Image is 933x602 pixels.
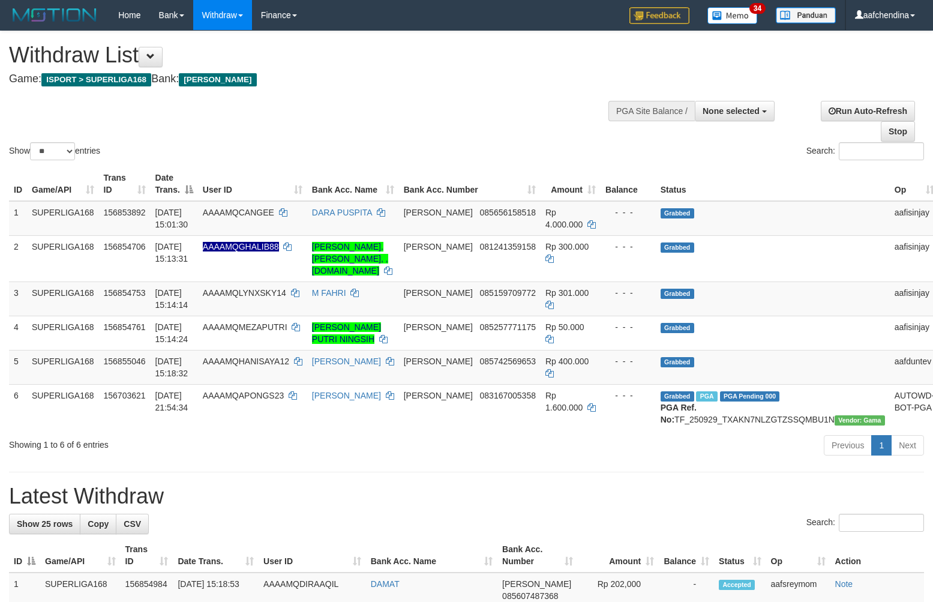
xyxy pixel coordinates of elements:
[502,579,571,589] span: [PERSON_NAME]
[661,242,694,253] span: Grabbed
[88,519,109,529] span: Copy
[821,101,915,121] a: Run Auto-Refresh
[312,322,381,344] a: [PERSON_NAME] PUTRI NINGSIH
[714,538,766,573] th: Status: activate to sort column ascending
[203,357,289,366] span: AAAAMQHANISAYA12
[27,316,99,350] td: SUPERLIGA168
[9,434,380,451] div: Showing 1 to 6 of 6 entries
[541,167,601,201] th: Amount: activate to sort column ascending
[203,322,287,332] span: AAAAMQMEZAPUTRI
[656,167,890,201] th: Status
[9,316,27,350] td: 4
[312,208,372,217] a: DARA PUSPITA
[659,538,714,573] th: Balance: activate to sort column ascending
[480,322,536,332] span: Copy 085257771175 to clipboard
[173,538,259,573] th: Date Trans.: activate to sort column ascending
[307,167,399,201] th: Bank Acc. Name: activate to sort column ascending
[881,121,915,142] a: Stop
[824,435,872,456] a: Previous
[749,3,766,14] span: 34
[151,167,198,201] th: Date Trans.: activate to sort column descending
[9,142,100,160] label: Show entries
[806,514,924,532] label: Search:
[703,106,760,116] span: None selected
[545,288,589,298] span: Rp 301.000
[9,384,27,430] td: 6
[766,538,830,573] th: Op: activate to sort column ascending
[661,403,697,424] b: PGA Ref. No:
[312,391,381,400] a: [PERSON_NAME]
[776,7,836,23] img: panduan.png
[696,391,717,402] span: Marked by aafchhiseyha
[9,6,100,24] img: MOTION_logo.png
[179,73,256,86] span: [PERSON_NAME]
[545,208,583,229] span: Rp 4.000.000
[27,281,99,316] td: SUPERLIGA168
[104,322,146,332] span: 156854761
[404,208,473,217] span: [PERSON_NAME]
[312,242,388,275] a: [PERSON_NAME]. [PERSON_NAME], , [DOMAIN_NAME]
[9,281,27,316] td: 3
[27,167,99,201] th: Game/API: activate to sort column ascending
[480,391,536,400] span: Copy 083167005358 to clipboard
[404,242,473,251] span: [PERSON_NAME]
[480,208,536,217] span: Copy 085656158518 to clipboard
[9,514,80,534] a: Show 25 rows
[608,101,695,121] div: PGA Site Balance /
[203,208,274,217] span: AAAAMQCANGEE
[497,538,578,573] th: Bank Acc. Number: activate to sort column ascending
[104,357,146,366] span: 156855046
[480,357,536,366] span: Copy 085742569653 to clipboard
[155,288,188,310] span: [DATE] 15:14:14
[661,323,694,333] span: Grabbed
[9,43,610,67] h1: Withdraw List
[830,538,924,573] th: Action
[155,357,188,378] span: [DATE] 15:18:32
[891,435,924,456] a: Next
[871,435,892,456] a: 1
[312,288,346,298] a: M FAHRI
[719,580,755,590] span: Accepted
[80,514,116,534] a: Copy
[545,357,589,366] span: Rp 400.000
[578,538,659,573] th: Amount: activate to sort column ascending
[104,242,146,251] span: 156854706
[545,242,589,251] span: Rp 300.000
[104,288,146,298] span: 156854753
[839,514,924,532] input: Search:
[545,391,583,412] span: Rp 1.600.000
[312,357,381,366] a: [PERSON_NAME]
[371,579,400,589] a: DAMAT
[41,73,151,86] span: ISPORT > SUPERLIGA168
[9,484,924,508] h1: Latest Withdraw
[27,235,99,281] td: SUPERLIGA168
[605,206,651,218] div: - - -
[601,167,656,201] th: Balance
[404,322,473,332] span: [PERSON_NAME]
[155,208,188,229] span: [DATE] 15:01:30
[480,242,536,251] span: Copy 081241359158 to clipboard
[124,519,141,529] span: CSV
[404,391,473,400] span: [PERSON_NAME]
[203,288,286,298] span: AAAAMQLYNXSKY14
[9,350,27,384] td: 5
[835,415,885,426] span: Vendor URL: https://trx31.1velocity.biz
[605,321,651,333] div: - - -
[40,538,121,573] th: Game/API: activate to sort column ascending
[502,591,558,601] span: Copy 085607487368 to clipboard
[661,391,694,402] span: Grabbed
[661,289,694,299] span: Grabbed
[99,167,151,201] th: Trans ID: activate to sort column ascending
[203,391,284,400] span: AAAAMQAPONGS23
[203,242,279,251] span: Nama rekening ada tanda titik/strip, harap diedit
[404,357,473,366] span: [PERSON_NAME]
[605,287,651,299] div: - - -
[404,288,473,298] span: [PERSON_NAME]
[17,519,73,529] span: Show 25 rows
[720,391,780,402] span: PGA Pending
[27,350,99,384] td: SUPERLIGA168
[835,579,853,589] a: Note
[30,142,75,160] select: Showentries
[605,241,651,253] div: - - -
[695,101,775,121] button: None selected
